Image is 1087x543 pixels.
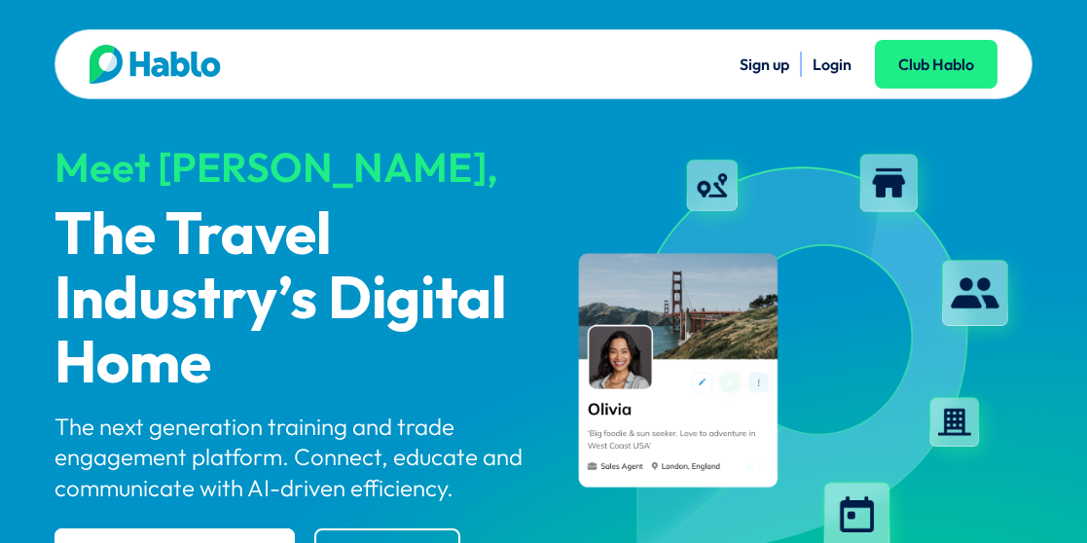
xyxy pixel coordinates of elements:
a: Club Hablo [875,40,997,89]
p: The Travel Industry’s Digital Home [54,204,529,397]
p: The next generation training and trade engagement platform. Connect, educate and communicate with... [54,412,529,503]
img: Hablo logo main 2 [90,45,221,84]
a: Sign up [740,54,789,74]
a: Login [813,54,851,74]
div: Meet [PERSON_NAME], [54,145,529,190]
